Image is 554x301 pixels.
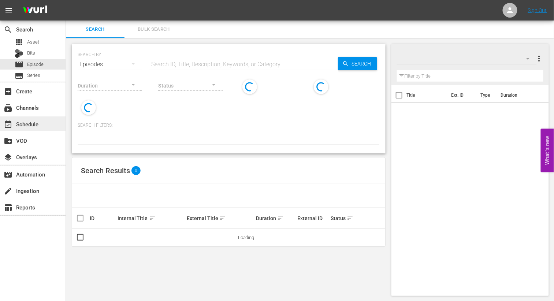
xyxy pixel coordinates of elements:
th: Type [476,85,496,105]
span: sort [149,215,156,222]
span: Series [15,71,23,80]
th: Duration [496,85,540,105]
div: Episodes [78,54,142,75]
span: sort [347,215,353,222]
a: Sign Out [528,7,547,13]
span: Asset [27,38,39,46]
div: External ID [297,215,328,221]
div: Duration [256,214,295,223]
span: Bulk Search [129,25,179,34]
span: 0 [131,166,141,175]
button: more_vert [535,50,543,67]
span: Search [70,25,120,34]
span: Channels [4,104,12,112]
span: Episode [27,61,44,68]
span: more_vert [535,54,543,63]
span: Search Results [81,166,130,175]
div: Status [331,214,356,223]
div: Internal Title [118,214,185,223]
span: VOD [4,137,12,145]
span: Loading... [238,235,258,240]
span: Automation [4,170,12,179]
span: menu [4,6,13,15]
span: Reports [4,203,12,212]
span: Search [349,57,377,70]
th: Title [407,85,447,105]
div: Bits [15,49,23,58]
span: Search [4,25,12,34]
th: Ext. ID [447,85,476,105]
span: Episode [15,60,23,69]
span: Overlays [4,153,12,162]
button: Open Feedback Widget [541,129,554,172]
div: ID [90,215,115,221]
p: Search Filters: [78,122,380,129]
span: sort [219,215,226,222]
span: Bits [27,49,35,57]
img: ans4CAIJ8jUAAAAAAAAAAAAAAAAAAAAAAAAgQb4GAAAAAAAAAAAAAAAAAAAAAAAAJMjXAAAAAAAAAAAAAAAAAAAAAAAAgAT5G... [18,2,53,19]
div: External Title [187,214,254,223]
span: Create [4,87,12,96]
button: Search [338,57,377,70]
span: Series [27,72,40,79]
span: sort [277,215,284,222]
span: Asset [15,38,23,47]
span: Ingestion [4,187,12,196]
span: Schedule [4,120,12,129]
